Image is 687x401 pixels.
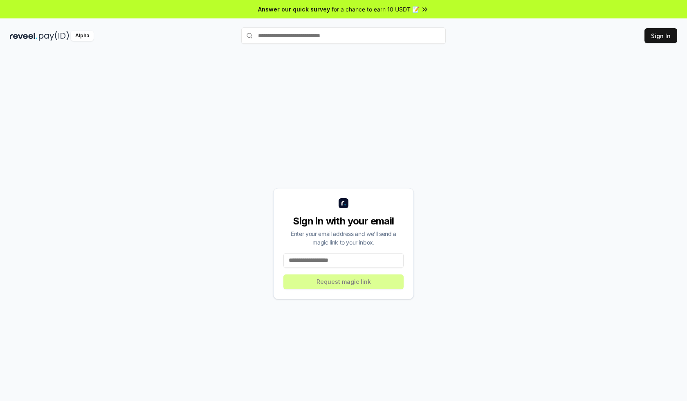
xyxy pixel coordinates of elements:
[283,229,404,247] div: Enter your email address and we’ll send a magic link to your inbox.
[644,28,677,43] button: Sign In
[283,215,404,228] div: Sign in with your email
[339,198,348,208] img: logo_small
[71,31,94,41] div: Alpha
[10,31,37,41] img: reveel_dark
[332,5,419,14] span: for a chance to earn 10 USDT 📝
[39,31,69,41] img: pay_id
[258,5,330,14] span: Answer our quick survey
